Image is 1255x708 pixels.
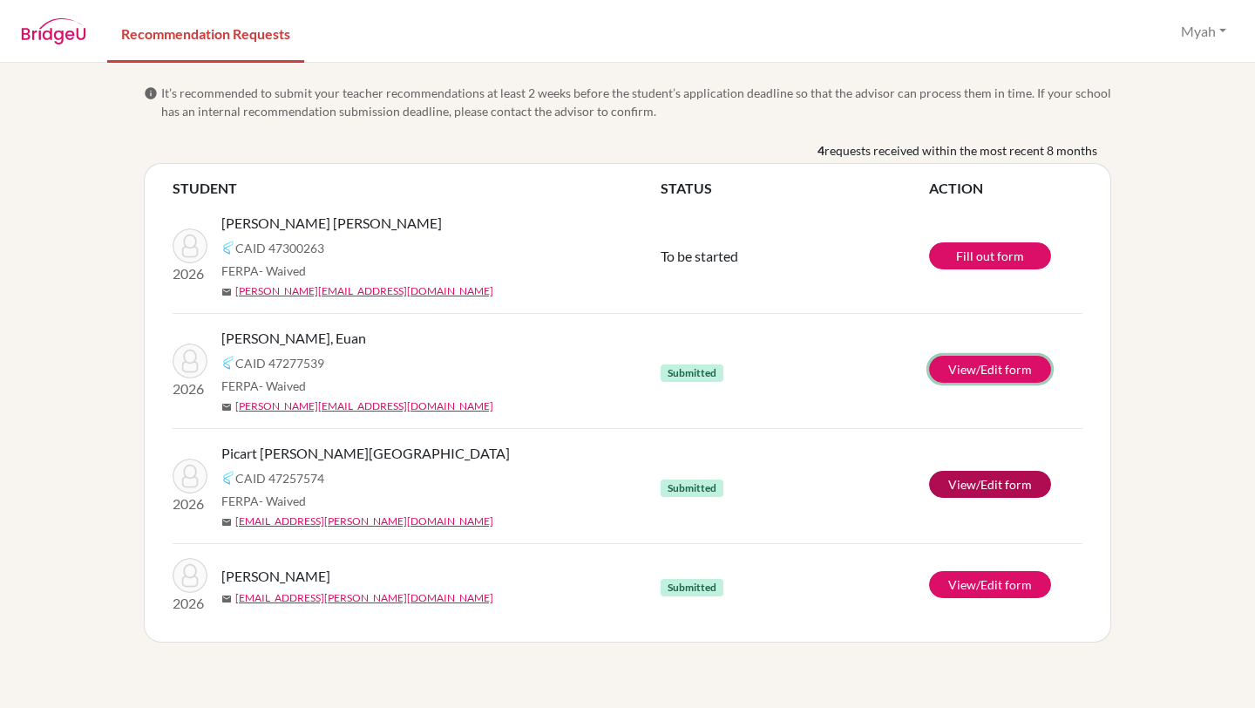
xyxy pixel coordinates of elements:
img: Kim Perdomo, Euan [173,344,207,378]
span: Submitted [661,480,723,497]
a: [PERSON_NAME][EMAIL_ADDRESS][DOMAIN_NAME] [235,398,493,414]
th: ACTION [929,178,1082,199]
span: mail [221,402,232,412]
a: View/Edit form [929,356,1051,383]
span: Picart [PERSON_NAME][GEOGRAPHIC_DATA] [221,443,510,464]
span: Submitted [661,364,723,382]
span: FERPA [221,262,306,280]
span: CAID 47277539 [235,354,324,372]
a: Recommendation Requests [107,3,304,63]
span: [PERSON_NAME] [PERSON_NAME] [221,213,442,234]
p: 2026 [173,263,207,284]
p: 2026 [173,378,207,399]
span: requests received within the most recent 8 months [824,141,1097,160]
span: CAID 47300263 [235,239,324,257]
img: Common App logo [221,356,235,370]
b: 4 [817,141,824,160]
span: [PERSON_NAME] [221,566,330,587]
a: Fill out form [929,242,1051,269]
span: mail [221,517,232,528]
a: [EMAIL_ADDRESS][PERSON_NAME][DOMAIN_NAME] [235,514,493,529]
span: To be started [661,248,738,264]
a: View/Edit form [929,471,1051,498]
p: 2026 [173,494,207,514]
span: FERPA [221,377,306,395]
th: STATUS [661,178,929,199]
span: Submitted [661,579,723,596]
span: FERPA [221,492,306,510]
th: STUDENT [173,178,661,199]
span: mail [221,594,232,604]
img: Common App logo [221,241,235,255]
span: - Waived [259,378,306,393]
span: [PERSON_NAME], Euan [221,328,366,349]
span: CAID 47257574 [235,469,324,487]
span: mail [221,287,232,297]
img: Lin, Krisha [173,558,207,593]
img: Picart Zarraga, Shantal [173,459,207,494]
a: View/Edit form [929,571,1051,598]
span: - Waived [259,263,306,278]
img: BridgeU logo [21,18,86,44]
img: Sandoval Cañas Prieto, Mariana [173,228,207,263]
span: - Waived [259,494,306,508]
span: It’s recommended to submit your teacher recommendations at least 2 weeks before the student’s app... [161,84,1111,120]
p: 2026 [173,593,207,614]
a: [EMAIL_ADDRESS][PERSON_NAME][DOMAIN_NAME] [235,590,493,606]
a: [PERSON_NAME][EMAIL_ADDRESS][DOMAIN_NAME] [235,283,493,299]
img: Common App logo [221,471,235,485]
span: info [144,86,158,100]
button: Myah [1173,15,1234,48]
